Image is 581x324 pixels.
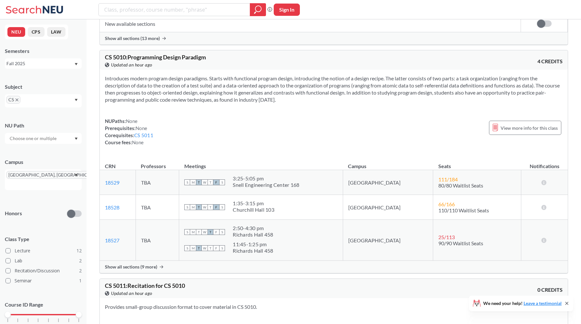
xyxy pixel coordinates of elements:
th: Meetings [179,156,343,170]
div: Churchill Hall 103 [233,207,274,213]
span: 90/90 Waitlist Seats [438,240,483,246]
th: Seats [433,156,521,170]
svg: magnifying glass [254,5,262,14]
span: M [190,229,196,235]
span: Updated an hour ago [111,290,152,297]
div: NUPaths: Prerequisites: Corequisites: Course fees: [105,117,153,146]
td: TBA [136,170,179,195]
div: [GEOGRAPHIC_DATA], [GEOGRAPHIC_DATA]X to remove pillDropdown arrow [5,169,82,190]
span: S [184,229,190,235]
span: W [202,179,208,185]
div: 11:45 - 1:25 pm [233,241,273,248]
div: Fall 2025 [6,60,74,67]
span: T [196,204,202,210]
div: 3:25 - 5:05 pm [233,175,299,182]
span: Updated an hour ago [111,61,152,68]
span: Show all sections (9 more) [105,264,157,270]
span: 2 [79,267,82,274]
div: Richards Hall 458 [233,248,273,254]
button: CPS [28,27,45,37]
span: 1 [79,277,82,284]
div: CRN [105,163,116,170]
span: Show all sections (13 more) [105,35,160,41]
a: 18527 [105,237,119,243]
div: Semesters [5,47,82,55]
span: None [136,125,147,131]
span: F [213,204,219,210]
span: M [190,245,196,251]
span: 110/110 Waitlist Seats [438,207,489,213]
span: W [202,204,208,210]
span: T [208,204,213,210]
a: 18529 [105,179,119,186]
span: S [184,179,190,185]
div: Snell Engineering Center 168 [233,182,299,188]
span: None [126,118,138,124]
button: NEU [7,27,25,37]
span: S [219,179,225,185]
th: Campus [343,156,433,170]
span: M [190,204,196,210]
p: Course ID Range [5,301,82,309]
span: 80/80 Waitlist Seats [438,182,483,188]
button: Sign In [274,4,300,16]
td: TBA [136,195,179,220]
span: 25 / 113 [438,234,455,240]
span: 2 [79,257,82,264]
span: CSX to remove pill [6,96,20,104]
span: CS 5011 : Recitation for CS 5010 [105,282,185,289]
th: Professors [136,156,179,170]
span: S [184,245,190,251]
div: Fall 2025Dropdown arrow [5,58,82,69]
svg: Dropdown arrow [75,174,78,177]
span: S [219,229,225,235]
span: None [132,139,144,145]
div: CSX to remove pillDropdown arrow [5,94,82,107]
section: Provides small-group discussion format to cover material in CS 5010. [105,303,563,310]
span: [GEOGRAPHIC_DATA], [GEOGRAPHIC_DATA]X to remove pill [6,171,109,179]
a: Leave a testimonial [524,300,562,306]
span: 4 CREDITS [537,58,563,65]
span: 111 / 184 [438,176,458,182]
span: S [219,204,225,210]
div: magnifying glass [250,3,266,16]
span: F [213,229,219,235]
input: Class, professor, course number, "phrase" [104,4,245,15]
a: CS 5011 [134,132,153,138]
span: 66 / 166 [438,201,455,207]
span: W [202,229,208,235]
section: Introduces modern program design paradigms. Starts with functional program design, introducing th... [105,75,563,103]
span: M [190,179,196,185]
div: 1:35 - 3:15 pm [233,200,274,207]
span: T [208,229,213,235]
span: F [213,179,219,185]
label: Seminar [5,277,82,285]
span: Class Type [5,236,82,243]
label: Lab [5,257,82,265]
div: Campus [5,158,82,166]
td: [GEOGRAPHIC_DATA] [343,170,433,195]
div: Dropdown arrow [5,133,82,144]
span: View more info for this class [501,124,558,132]
span: T [196,245,202,251]
p: Honors [5,210,22,217]
span: CS 5010 : Programming Design Paradigm [105,54,206,61]
div: Show all sections (9 more) [100,261,568,273]
span: T [196,179,202,185]
span: W [202,245,208,251]
span: T [208,179,213,185]
svg: Dropdown arrow [75,63,78,66]
span: 12 [76,247,82,254]
a: 18528 [105,204,119,210]
div: Subject [5,83,82,90]
span: S [184,204,190,210]
td: TBA [136,220,179,261]
svg: Dropdown arrow [75,137,78,140]
div: 2:50 - 4:30 pm [233,225,273,231]
span: T [196,229,202,235]
button: LAW [47,27,66,37]
span: 0 CREDITS [537,286,563,293]
div: Richards Hall 458 [233,231,273,238]
div: NU Path [5,122,82,129]
svg: X to remove pill [15,98,18,101]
